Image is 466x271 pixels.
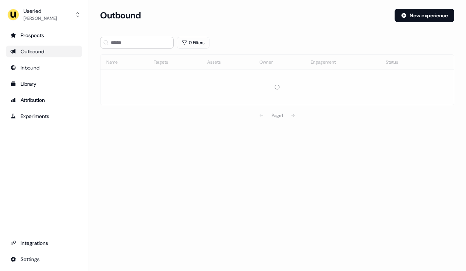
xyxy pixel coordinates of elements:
[24,7,57,15] div: Userled
[6,29,82,41] a: Go to prospects
[10,256,78,263] div: Settings
[6,110,82,122] a: Go to experiments
[10,96,78,104] div: Attribution
[6,94,82,106] a: Go to attribution
[6,253,82,265] a: Go to integrations
[10,48,78,55] div: Outbound
[10,113,78,120] div: Experiments
[10,239,78,247] div: Integrations
[10,64,78,71] div: Inbound
[100,10,141,21] h3: Outbound
[10,32,78,39] div: Prospects
[6,62,82,74] a: Go to Inbound
[10,80,78,88] div: Library
[395,9,454,22] button: New experience
[6,6,82,24] button: Userled[PERSON_NAME]
[6,237,82,249] a: Go to integrations
[6,46,82,57] a: Go to outbound experience
[6,78,82,90] a: Go to templates
[24,15,57,22] div: [PERSON_NAME]
[177,37,209,49] button: 0 Filters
